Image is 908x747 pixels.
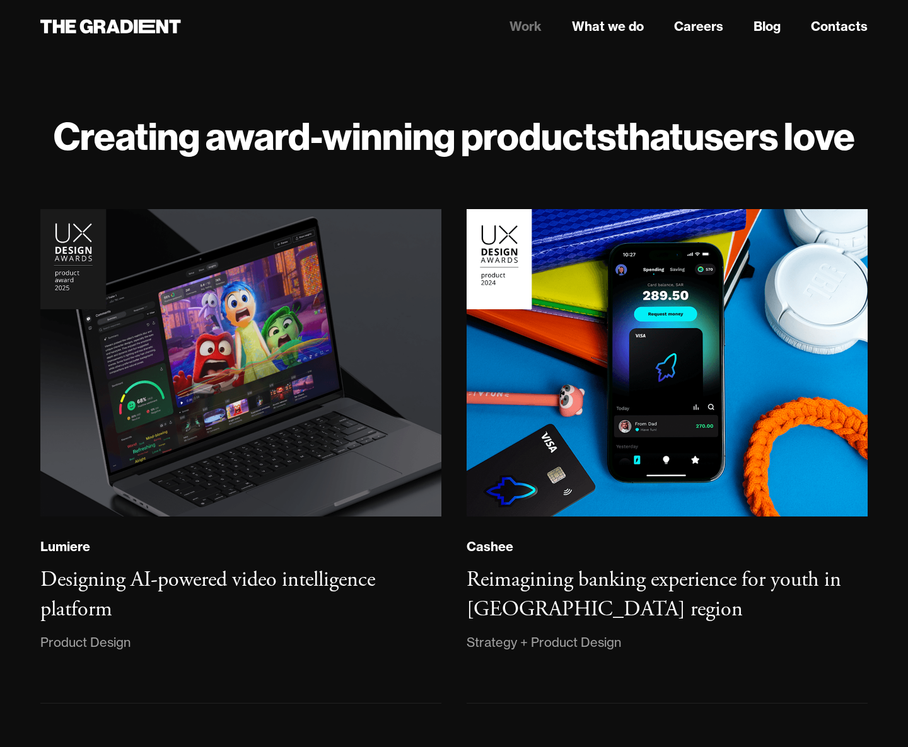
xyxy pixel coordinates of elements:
[509,17,542,36] a: Work
[572,17,644,36] a: What we do
[674,17,723,36] a: Careers
[40,566,375,624] h3: Designing AI-powered video intelligence platform
[615,112,683,160] strong: that
[467,209,868,704] a: CasheeReimagining banking experience for youth in [GEOGRAPHIC_DATA] regionStrategy + Product Design
[467,566,841,624] h3: Reimagining banking experience for youth in [GEOGRAPHIC_DATA] region
[40,539,90,555] div: Lumiere
[40,632,131,653] div: Product Design
[754,17,781,36] a: Blog
[811,17,868,36] a: Contacts
[40,113,868,159] h1: Creating award-winning products users love
[467,632,621,653] div: Strategy + Product Design
[467,539,513,555] div: Cashee
[40,209,441,704] a: LumiereDesigning AI-powered video intelligence platformProduct Design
